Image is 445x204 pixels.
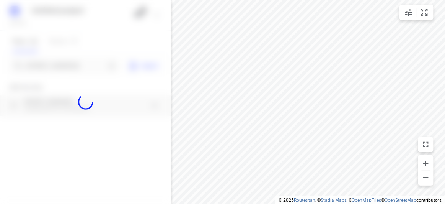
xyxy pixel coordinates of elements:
[294,197,315,203] a: Routetitan
[401,5,416,20] button: Map settings
[279,197,442,203] li: © 2025 , © , © © contributors
[399,5,434,20] div: small contained button group
[321,197,347,203] a: Stadia Maps
[385,197,417,203] a: OpenStreetMap
[417,5,432,20] button: Fit zoom
[352,197,381,203] a: OpenMapTiles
